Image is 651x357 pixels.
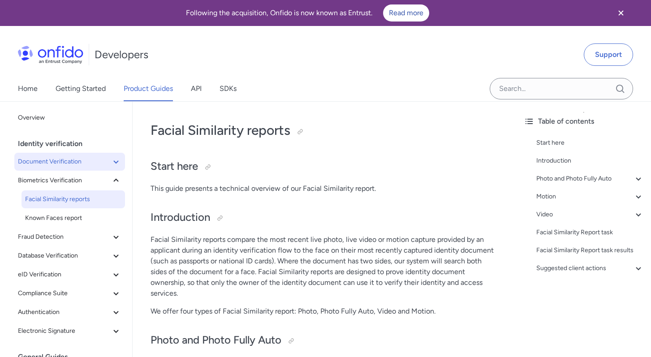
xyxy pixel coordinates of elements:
[536,191,644,202] a: Motion
[18,288,111,299] span: Compliance Suite
[18,269,111,280] span: eID Verification
[14,109,125,127] a: Overview
[151,210,499,225] h2: Introduction
[383,4,429,22] a: Read more
[14,266,125,284] button: eID Verification
[584,43,633,66] a: Support
[14,247,125,265] button: Database Verification
[490,78,633,99] input: Onfido search input field
[536,209,644,220] a: Video
[151,234,499,299] p: Facial Similarity reports compare the most recent live photo, live video or motion capture provid...
[14,228,125,246] button: Fraud Detection
[151,159,499,174] h2: Start here
[151,121,499,139] h1: Facial Similarity reports
[616,8,626,18] svg: Close banner
[536,263,644,274] a: Suggested client actions
[191,76,202,101] a: API
[95,47,148,62] h1: Developers
[524,116,644,127] div: Table of contents
[25,213,121,224] span: Known Faces report
[536,138,644,148] a: Start here
[14,322,125,340] button: Electronic Signature
[536,173,644,184] a: Photo and Photo Fully Auto
[22,209,125,227] a: Known Faces report
[18,232,111,242] span: Fraud Detection
[22,190,125,208] a: Facial Similarity reports
[14,172,125,189] button: Biometrics Verification
[220,76,237,101] a: SDKs
[18,112,121,123] span: Overview
[18,326,111,336] span: Electronic Signature
[536,245,644,256] a: Facial Similarity Report task results
[11,4,604,22] div: Following the acquisition, Onfido is now known as Entrust.
[151,333,499,348] h2: Photo and Photo Fully Auto
[56,76,106,101] a: Getting Started
[18,76,38,101] a: Home
[18,175,111,186] span: Biometrics Verification
[151,183,499,194] p: This guide presents a technical overview of our Facial Similarity report.
[18,250,111,261] span: Database Verification
[18,307,111,318] span: Authentication
[14,153,125,171] button: Document Verification
[536,155,644,166] a: Introduction
[18,135,129,153] div: Identity verification
[604,2,638,24] button: Close banner
[25,194,121,205] span: Facial Similarity reports
[536,227,644,238] a: Facial Similarity Report task
[14,303,125,321] button: Authentication
[18,46,83,64] img: Onfido Logo
[151,306,499,317] p: We offer four types of Facial Similarity report: Photo, Photo Fully Auto, Video and Motion.
[124,76,173,101] a: Product Guides
[14,284,125,302] button: Compliance Suite
[18,156,111,167] span: Document Verification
